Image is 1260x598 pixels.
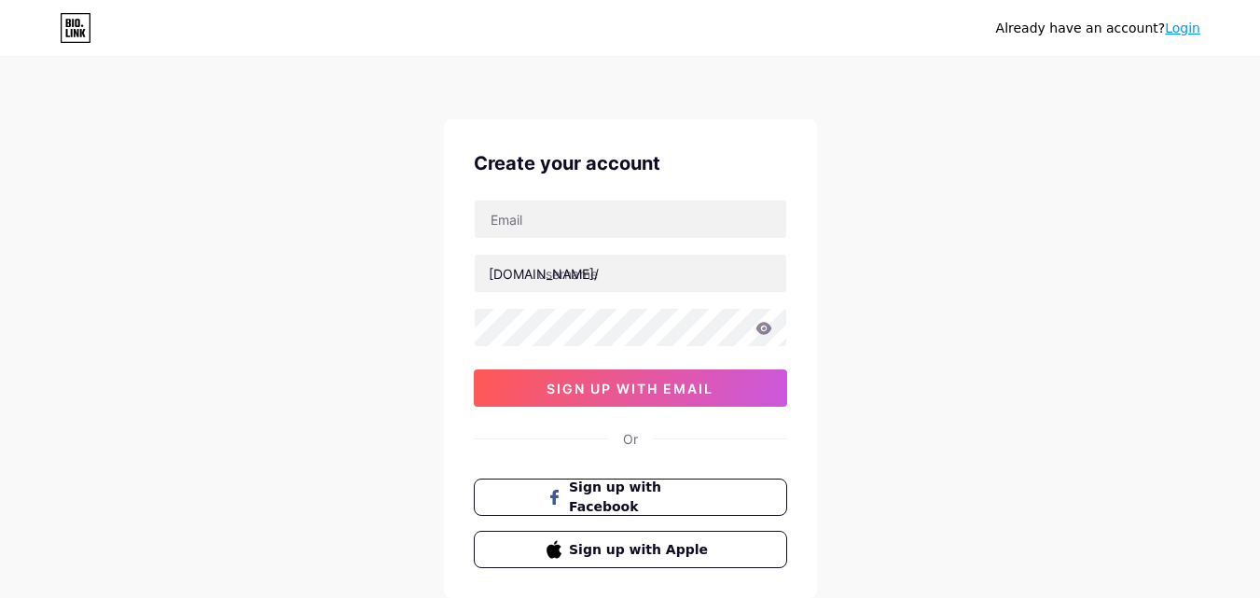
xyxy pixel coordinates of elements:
button: Sign up with Facebook [474,479,787,516]
div: Or [623,429,638,449]
input: Email [475,201,786,238]
input: username [475,255,786,292]
div: [DOMAIN_NAME]/ [489,264,599,284]
div: Already have an account? [996,19,1200,38]
a: Login [1165,21,1200,35]
span: sign up with email [547,381,713,396]
span: Sign up with Facebook [569,478,713,517]
button: sign up with email [474,369,787,407]
div: Create your account [474,149,787,177]
button: Sign up with Apple [474,531,787,568]
span: Sign up with Apple [569,540,713,560]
